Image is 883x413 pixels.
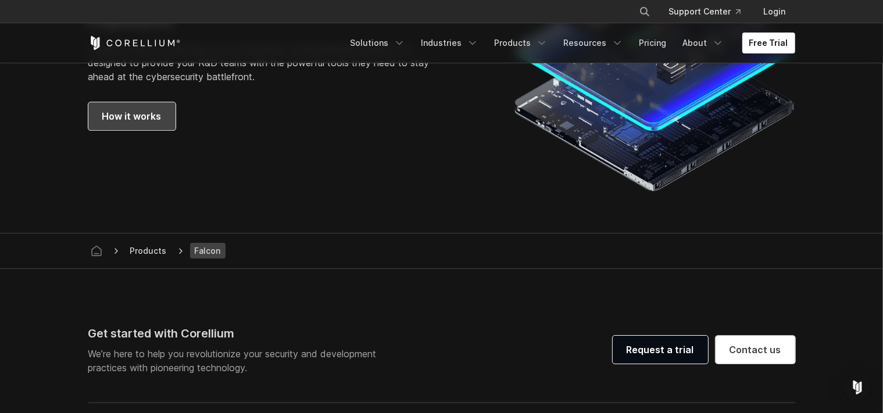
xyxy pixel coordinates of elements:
a: How it works [88,102,176,130]
a: Request a trial [613,336,708,364]
a: Login [755,1,795,22]
span: How it works [102,109,162,123]
a: Free Trial [742,33,795,53]
a: Contact us [716,336,795,364]
a: Resources [557,33,630,53]
div: Navigation Menu [625,1,795,22]
span: Falcon [190,243,226,259]
a: Pricing [632,33,674,53]
a: Products [488,33,555,53]
a: Corellium home [86,243,107,259]
a: Industries [414,33,485,53]
div: Products [126,245,171,257]
div: Open Intercom Messenger [843,374,871,401]
div: Get started with Corellium [88,325,386,342]
a: Support Center [660,1,750,22]
a: Solutions [344,33,412,53]
p: We’re here to help you revolutionize your security and development practices with pioneering tech... [88,347,386,375]
a: Corellium Home [88,36,181,50]
span: Products [126,243,171,258]
a: About [676,33,731,53]
div: Navigation Menu [344,33,795,53]
button: Search [634,1,655,22]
